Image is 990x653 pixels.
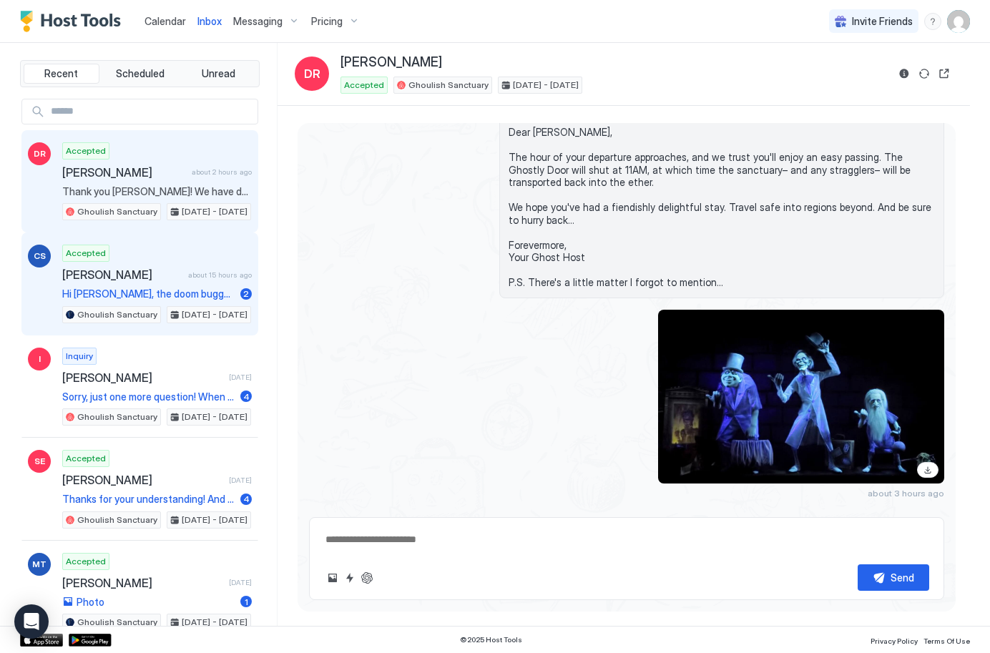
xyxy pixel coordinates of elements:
[116,67,165,80] span: Scheduled
[34,147,46,160] span: DR
[77,596,104,609] span: Photo
[243,288,249,299] span: 2
[924,13,941,30] div: menu
[192,167,252,177] span: about 2 hours ago
[45,99,258,124] input: Input Field
[77,411,157,423] span: Ghoulish Sanctuary
[202,67,235,80] span: Unread
[66,350,93,363] span: Inquiry
[917,462,938,478] a: Download
[14,604,49,639] div: Open Intercom Messenger
[62,473,223,487] span: [PERSON_NAME]
[916,65,933,82] button: Sync reservation
[229,373,252,382] span: [DATE]
[69,634,112,647] a: Google Play Store
[408,79,489,92] span: Ghoulish Sanctuary
[62,576,223,590] span: [PERSON_NAME]
[66,247,106,260] span: Accepted
[62,493,235,506] span: Thanks for your understanding! And I’m sure it’s going to be a wonderful surprise!
[182,308,247,321] span: [DATE] - [DATE]
[197,14,222,29] a: Inbox
[144,14,186,29] a: Calendar
[77,514,157,526] span: Ghoulish Sanctuary
[20,60,260,87] div: tab-group
[923,637,970,645] span: Terms Of Use
[24,64,99,84] button: Recent
[62,165,186,180] span: [PERSON_NAME]
[20,11,127,32] a: Host Tools Logo
[144,15,186,27] span: Calendar
[658,310,944,483] div: View image
[460,635,522,644] span: © 2025 Host Tools
[341,569,358,586] button: Quick reply
[324,569,341,586] button: Upload image
[77,205,157,218] span: Ghoulish Sanctuary
[182,205,247,218] span: [DATE] - [DATE]
[858,564,929,591] button: Send
[233,15,283,28] span: Messaging
[891,570,914,585] div: Send
[20,634,63,647] a: App Store
[44,67,78,80] span: Recent
[66,144,106,157] span: Accepted
[66,452,106,465] span: Accepted
[180,64,256,84] button: Unread
[896,65,913,82] button: Reservation information
[304,65,320,82] span: DR
[513,79,579,92] span: [DATE] - [DATE]
[39,353,41,365] span: I
[62,185,252,198] span: Thank you [PERSON_NAME]! We have departed to leave the mansion to the ghouls. We had a fantastic ...
[229,578,252,587] span: [DATE]
[34,250,46,262] span: CS
[77,616,157,629] span: Ghoulish Sanctuary
[947,10,970,33] div: User profile
[66,555,106,568] span: Accepted
[182,514,247,526] span: [DATE] - [DATE]
[102,64,178,84] button: Scheduled
[871,632,918,647] a: Privacy Policy
[243,494,250,504] span: 4
[509,126,935,289] span: Dear [PERSON_NAME], The hour of your departure approaches, and we trust you'll enjoy an easy pass...
[340,54,442,71] span: [PERSON_NAME]
[311,15,343,28] span: Pricing
[936,65,953,82] button: Open reservation
[62,370,223,385] span: [PERSON_NAME]
[182,411,247,423] span: [DATE] - [DATE]
[32,558,46,571] span: MT
[34,455,45,468] span: SE
[871,637,918,645] span: Privacy Policy
[358,569,376,586] button: ChatGPT Auto Reply
[868,488,944,499] span: about 3 hours ago
[243,391,250,402] span: 4
[62,267,182,282] span: [PERSON_NAME]
[188,270,252,280] span: about 15 hours ago
[344,79,384,92] span: Accepted
[182,616,247,629] span: [DATE] - [DATE]
[923,632,970,647] a: Terms Of Use
[62,391,235,403] span: Sorry, just one more question! When would you tart taking bookings for next year October? Thanks ...
[852,15,913,28] span: Invite Friends
[229,476,252,485] span: [DATE]
[245,596,248,607] span: 1
[77,308,157,321] span: Ghoulish Sanctuary
[62,288,235,300] span: Hi [PERSON_NAME], the doom buggy driver is [PERSON_NAME]
[197,15,222,27] span: Inbox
